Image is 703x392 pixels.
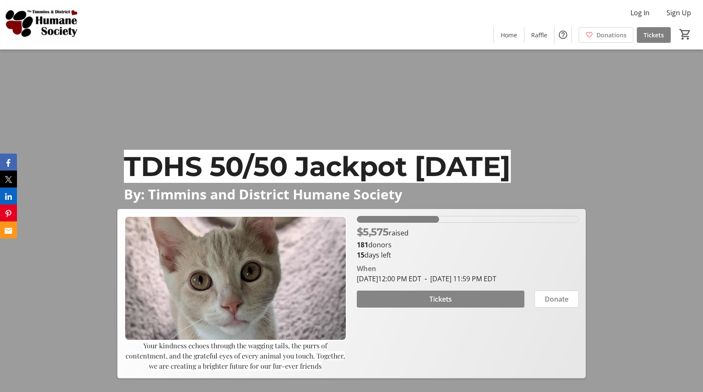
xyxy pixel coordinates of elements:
a: Donations [579,27,633,43]
img: Timmins and District Humane Society's Logo [5,3,81,46]
b: 181 [357,240,368,249]
button: Sign Up [660,6,698,20]
button: Tickets [357,291,524,308]
img: Campaign CTA Media Photo [124,216,346,341]
span: Tickets [644,31,664,39]
button: Donate [535,291,579,308]
a: Home [494,27,524,43]
a: Tickets [637,27,671,43]
a: Raffle [524,27,554,43]
span: $5,575 [357,226,389,238]
p: By: Timmins and District Humane Society [124,187,579,202]
button: Help [555,26,571,43]
div: 37.166666666666664% of fundraising goal reached [357,216,579,223]
button: Log In [624,6,656,20]
span: [DATE] 11:59 PM EDT [421,274,496,283]
span: Sign Up [667,8,691,18]
span: [DATE] 12:00 PM EDT [357,274,421,283]
span: Log In [630,8,650,18]
p: raised [357,224,409,240]
span: Raffle [531,31,547,39]
p: days left [357,250,579,260]
span: TDHS 50/50 Jackpot [DATE] [124,150,511,183]
button: Cart [678,27,693,42]
span: Your kindness echoes through the wagging tails, the purrs of contentment, and the grateful eyes o... [126,341,345,370]
div: When [357,263,376,274]
span: - [421,274,430,283]
span: 15 [357,250,364,260]
span: Tickets [429,294,452,304]
p: donors [357,240,579,250]
span: Home [501,31,517,39]
span: Donate [545,294,569,304]
span: Donations [597,31,627,39]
